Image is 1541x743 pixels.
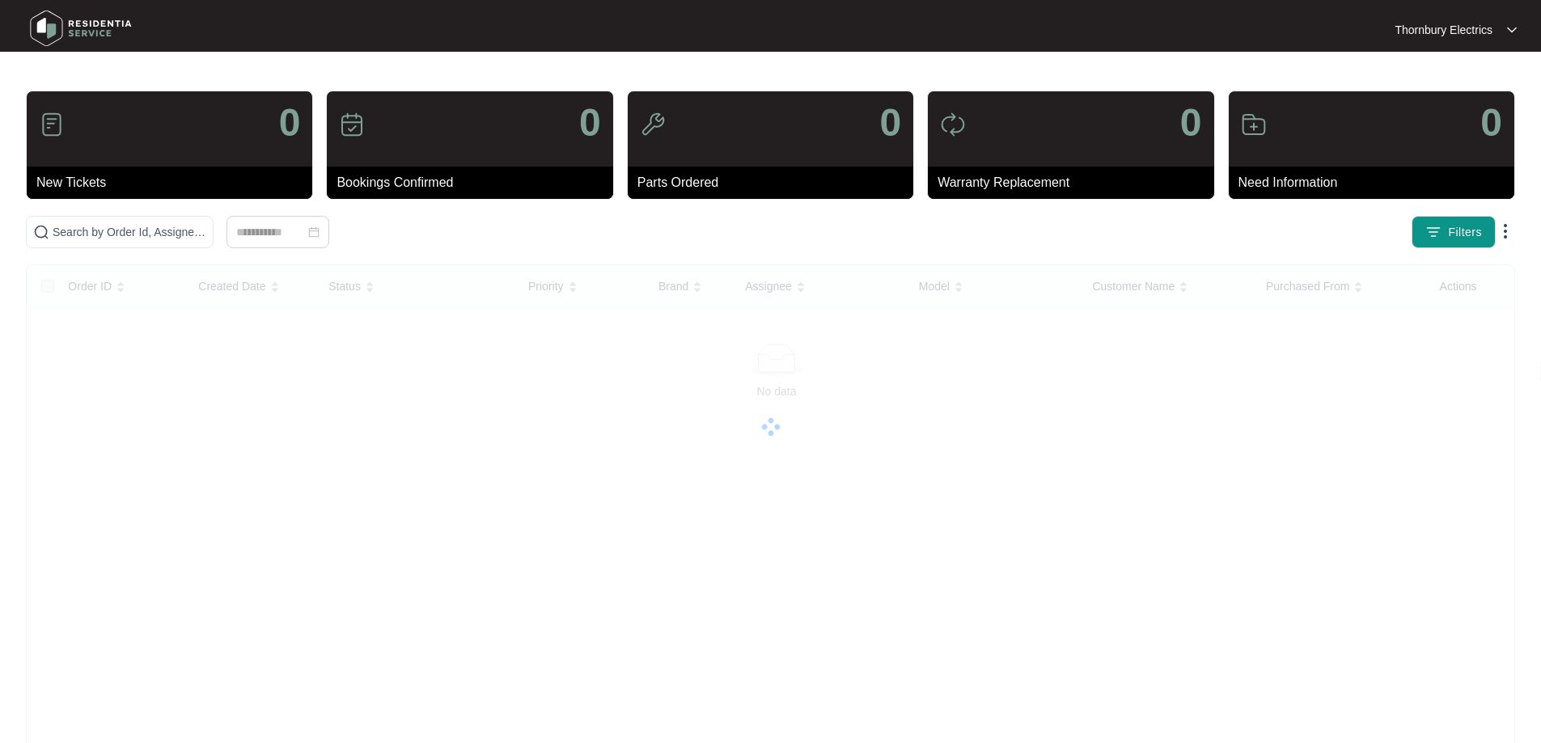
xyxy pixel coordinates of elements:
p: 0 [279,103,301,142]
img: icon [39,112,65,137]
img: residentia service logo [24,4,138,53]
p: New Tickets [36,173,312,192]
img: icon [339,112,365,137]
img: search-icon [33,224,49,240]
input: Search by Order Id, Assignee Name, Customer Name, Brand and Model [53,223,206,241]
p: 0 [579,103,601,142]
p: Thornbury Electrics [1395,22,1492,38]
p: Parts Ordered [637,173,913,192]
img: icon [640,112,666,137]
p: 0 [1480,103,1502,142]
p: 0 [879,103,901,142]
p: Need Information [1238,173,1514,192]
img: dropdown arrow [1496,222,1515,241]
img: dropdown arrow [1507,26,1517,34]
p: 0 [1180,103,1202,142]
p: Bookings Confirmed [337,173,612,192]
button: filter iconFilters [1412,216,1496,248]
img: icon [1241,112,1267,137]
img: filter icon [1425,224,1442,240]
p: Warranty Replacement [938,173,1213,192]
span: Filters [1448,224,1482,241]
img: icon [940,112,966,137]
